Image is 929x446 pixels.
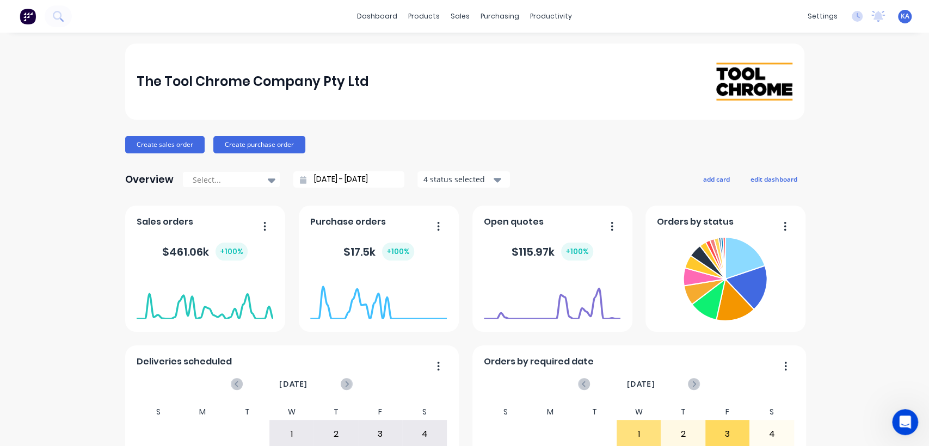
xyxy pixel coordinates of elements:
[343,243,414,261] div: $ 17.5k
[483,404,528,420] div: S
[137,355,232,368] span: Deliveries scheduled
[716,63,792,101] img: The Tool Chrome Company Pty Ltd
[216,243,248,261] div: + 100 %
[352,8,403,24] a: dashboard
[137,71,369,92] div: The Tool Chrome Company Pty Ltd
[20,8,36,24] img: Factory
[162,243,248,261] div: $ 461.06k
[213,136,305,153] button: Create purchase order
[225,404,269,420] div: T
[402,404,447,420] div: S
[279,378,307,390] span: [DATE]
[403,8,445,24] div: products
[657,215,734,228] span: Orders by status
[417,171,510,188] button: 4 status selected
[136,404,181,420] div: S
[125,169,174,190] div: Overview
[191,5,211,24] div: Close
[572,404,617,420] div: T
[125,136,205,153] button: Create sales order
[749,404,794,420] div: S
[901,11,909,21] span: KA
[512,243,593,261] div: $ 115.97k
[528,404,573,420] div: M
[445,8,475,24] div: sales
[313,404,358,420] div: T
[661,404,705,420] div: T
[484,215,544,228] span: Open quotes
[617,404,661,420] div: W
[705,404,750,420] div: F
[626,378,655,390] span: [DATE]
[802,8,843,24] div: settings
[892,409,918,435] iframe: Intercom live chat
[561,243,593,261] div: + 100 %
[423,174,492,185] div: 4 status selected
[7,4,28,25] button: go back
[358,404,403,420] div: F
[696,172,737,186] button: add card
[181,404,225,420] div: M
[743,172,804,186] button: edit dashboard
[310,215,386,228] span: Purchase orders
[475,8,525,24] div: purchasing
[269,404,314,420] div: W
[525,8,577,24] div: productivity
[382,243,414,261] div: + 100 %
[137,215,193,228] span: Sales orders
